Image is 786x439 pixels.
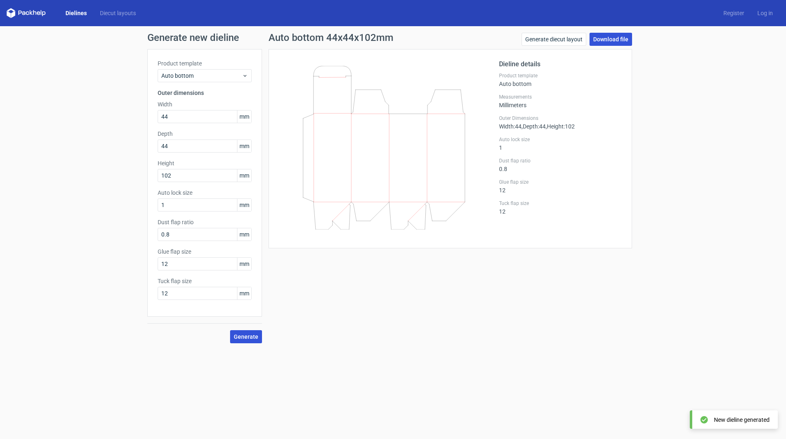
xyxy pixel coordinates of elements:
div: 12 [499,200,622,215]
a: Diecut layouts [93,9,142,17]
label: Glue flap size [499,179,622,185]
a: Register [717,9,751,17]
h1: Auto bottom 44x44x102mm [269,33,393,43]
span: mm [237,110,251,123]
div: 0.8 [499,158,622,172]
button: Generate [230,330,262,343]
label: Tuck flap size [158,277,252,285]
span: mm [237,140,251,152]
span: mm [237,258,251,270]
label: Glue flap size [158,248,252,256]
label: Width [158,100,252,108]
span: , Depth : 44 [522,123,546,130]
label: Tuck flap size [499,200,622,207]
label: Outer Dimensions [499,115,622,122]
label: Auto lock size [158,189,252,197]
h1: Generate new dieline [147,33,639,43]
label: Product template [499,72,622,79]
a: Download file [589,33,632,46]
h2: Dieline details [499,59,622,69]
span: Generate [234,334,258,340]
span: Width : 44 [499,123,522,130]
div: 1 [499,136,622,151]
a: Generate diecut layout [522,33,586,46]
span: mm [237,228,251,241]
div: New dieline generated [714,416,770,424]
h3: Outer dimensions [158,89,252,97]
label: Product template [158,59,252,68]
label: Dust flap ratio [499,158,622,164]
span: Auto bottom [161,72,242,80]
div: 12 [499,179,622,194]
span: mm [237,199,251,211]
div: Millimeters [499,94,622,108]
span: mm [237,169,251,182]
div: Auto bottom [499,72,622,87]
label: Measurements [499,94,622,100]
label: Dust flap ratio [158,218,252,226]
label: Height [158,159,252,167]
span: , Height : 102 [546,123,575,130]
label: Auto lock size [499,136,622,143]
label: Depth [158,130,252,138]
a: Log in [751,9,779,17]
span: mm [237,287,251,299]
a: Dielines [59,9,93,17]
